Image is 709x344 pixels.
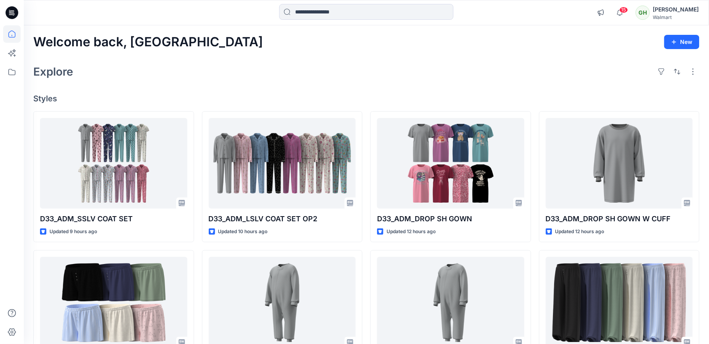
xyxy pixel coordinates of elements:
h2: Welcome back, [GEOGRAPHIC_DATA] [33,35,263,49]
p: Updated 9 hours ago [50,228,97,236]
button: New [664,35,699,49]
p: Updated 10 hours ago [218,228,268,236]
p: D33_ADM_LSLV COAT SET OP2 [209,213,356,224]
div: Walmart [653,14,699,20]
h4: Styles [33,94,699,103]
a: D33_ADM_DROP SH GOWN [377,118,524,209]
div: GH [636,6,650,20]
a: D33_ADM_DROP SH GOWN W CUFF [546,118,693,209]
span: 15 [619,7,628,13]
p: D33_ADM_DROP SH GOWN W CUFF [546,213,693,224]
p: D33_ADM_DROP SH GOWN [377,213,524,224]
h2: Explore [33,65,73,78]
div: [PERSON_NAME] [653,5,699,14]
p: Updated 12 hours ago [555,228,604,236]
a: D33_ADM_LSLV COAT SET OP2 [209,118,356,209]
p: D33_ADM_SSLV COAT SET [40,213,187,224]
a: D33_ADM_SSLV COAT SET [40,118,187,209]
p: Updated 12 hours ago [387,228,436,236]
